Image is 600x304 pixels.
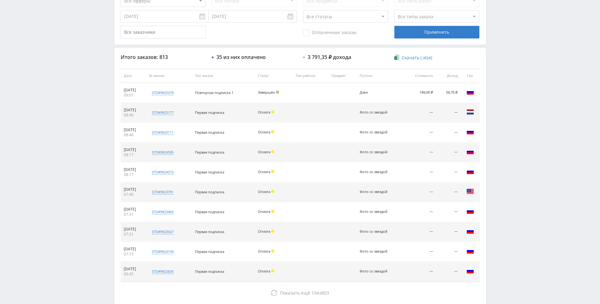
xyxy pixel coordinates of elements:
[195,209,224,214] span: Первая подписка
[258,189,270,194] span: Оплата
[195,229,224,234] span: Первая подписка
[436,242,461,262] td: —
[436,69,461,83] th: Доход
[152,150,174,155] div: std#9924595
[292,69,328,83] th: Тип работы
[394,26,479,38] div: Применить
[124,132,143,137] div: 08:46
[124,232,143,237] div: 07:31
[195,249,224,254] span: Первая подписка
[403,222,436,242] td: —
[280,290,329,296] span: из
[394,55,432,61] a: Скачать (.xlsx)
[466,247,474,255] img: rus.png
[360,150,388,154] div: Фото со звездой
[121,287,480,299] button: Показать ещё 10из803
[258,229,270,234] span: Оплата
[124,252,143,257] div: 07:15
[436,103,461,123] td: —
[124,247,143,252] div: [DATE]
[152,170,174,175] div: std#9924573
[466,108,474,116] img: nld.png
[466,188,474,195] img: usa.png
[258,149,270,154] span: Оплата
[303,30,357,36] span: Оплаченные заказы
[258,110,270,114] span: Оплата
[436,143,461,162] td: —
[436,262,461,282] td: —
[124,212,143,217] div: 07:31
[466,148,474,155] img: rus.png
[360,170,388,174] div: Фото со звездой
[152,130,174,135] div: std#9925111
[466,267,474,275] img: rus.png
[403,242,436,262] td: —
[403,162,436,182] td: —
[124,187,143,192] div: [DATE]
[402,55,432,60] span: Скачать (.xlsx)
[280,290,310,296] span: Показать ещё
[195,150,224,155] span: Первая подписка
[466,208,474,215] img: rus.png
[195,190,224,194] span: Первая подписка
[124,93,143,98] div: 09:01
[360,110,388,114] div: Фото со звездой
[403,83,436,103] td: 199,00 ₽
[152,110,174,115] div: std#9925177
[403,103,436,123] td: —
[152,249,174,254] div: std#9923159
[466,128,474,136] img: rus.png
[403,69,436,83] th: Стоимость
[436,162,461,182] td: —
[360,269,388,273] div: Фото со звездой
[436,83,461,103] td: 59,70 ₽
[271,170,274,173] span: Холд
[124,266,143,272] div: [DATE]
[124,272,143,277] div: 06:45
[258,169,270,174] span: Оплата
[195,130,224,135] span: Первая подписка
[271,150,274,153] span: Холд
[195,170,224,174] span: Первая подписка
[271,190,274,193] span: Холд
[124,167,143,172] div: [DATE]
[124,227,143,232] div: [DATE]
[403,143,436,162] td: —
[258,130,270,134] span: Оплата
[271,249,274,253] span: Холд
[271,210,274,213] span: Холд
[466,88,474,96] img: rus.png
[403,123,436,143] td: —
[124,152,143,157] div: 08:17
[195,90,233,95] span: Повторная подписка 1
[394,54,400,61] img: xlsx
[436,182,461,202] td: —
[466,168,474,175] img: rus.png
[124,127,143,132] div: [DATE]
[360,190,388,194] div: Фото со звездой
[322,290,329,296] span: 803
[146,69,192,83] th: № заказа
[152,269,174,274] div: std#9922635
[121,54,206,60] div: Итого заказов: 813
[124,108,143,113] div: [DATE]
[360,249,388,254] div: Фото со звездой
[258,249,270,254] span: Оплата
[152,190,174,195] div: std#9923791
[403,182,436,202] td: —
[124,88,143,93] div: [DATE]
[436,123,461,143] td: —
[124,172,143,177] div: 08:17
[121,69,146,83] th: Дата
[271,130,274,133] span: Холд
[124,113,143,118] div: 08:46
[152,229,174,234] div: std#9923427
[357,69,403,83] th: Потоки
[124,147,143,152] div: [DATE]
[258,90,275,95] span: Завершён
[311,290,317,296] span: 10
[276,91,279,94] span: Подтвержден
[403,202,436,222] td: —
[258,269,270,273] span: Оплата
[152,209,174,214] div: std#9923463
